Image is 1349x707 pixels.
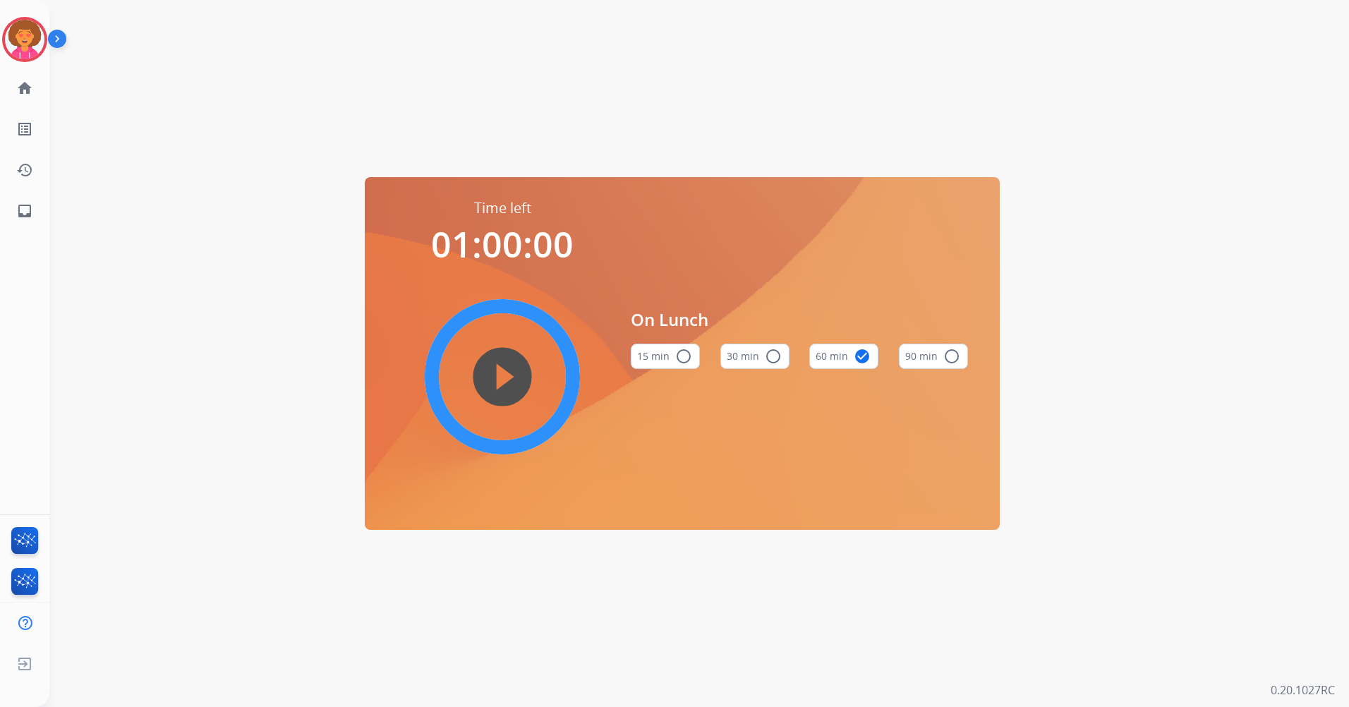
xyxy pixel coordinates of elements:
[765,348,782,365] mat-icon: radio_button_unchecked
[474,198,531,218] span: Time left
[720,344,790,369] button: 30 min
[675,348,692,365] mat-icon: radio_button_unchecked
[16,162,33,179] mat-icon: history
[5,20,44,59] img: avatar
[16,203,33,219] mat-icon: inbox
[494,368,511,385] mat-icon: play_circle_filled
[16,80,33,97] mat-icon: home
[1271,682,1335,699] p: 0.20.1027RC
[809,344,878,369] button: 60 min
[899,344,968,369] button: 90 min
[854,348,871,365] mat-icon: check_circle
[431,220,574,268] span: 01:00:00
[631,307,968,332] span: On Lunch
[631,344,700,369] button: 15 min
[16,121,33,138] mat-icon: list_alt
[943,348,960,365] mat-icon: radio_button_unchecked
